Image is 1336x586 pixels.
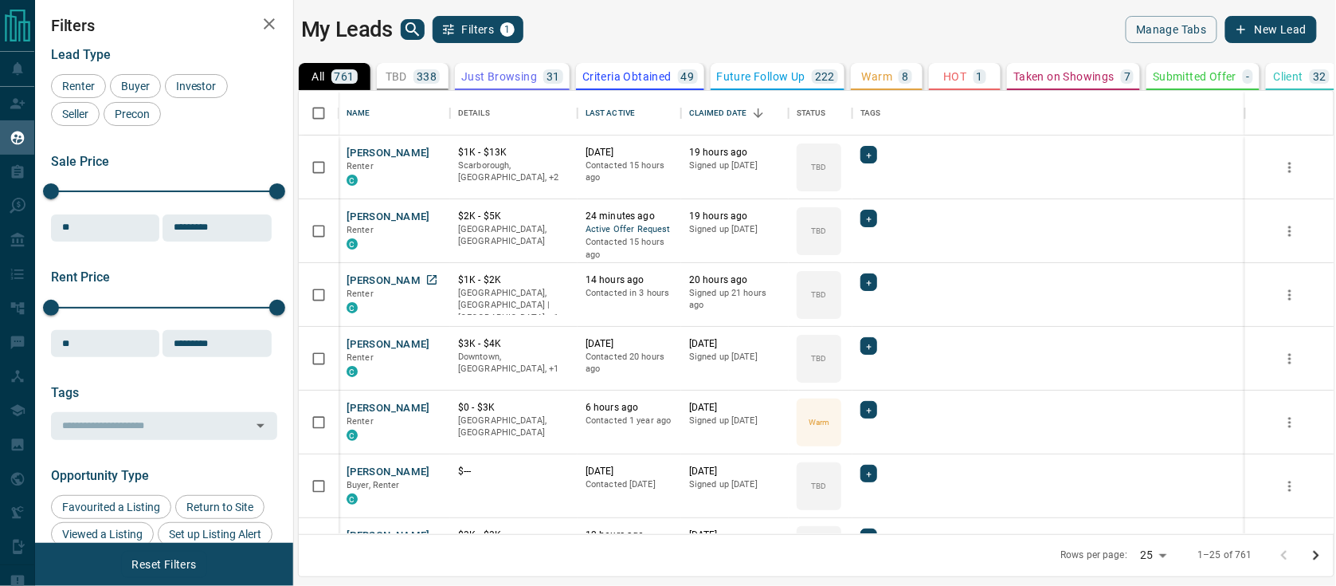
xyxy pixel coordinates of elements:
[866,466,872,482] span: +
[51,385,79,400] span: Tags
[689,273,781,287] p: 20 hours ago
[458,146,570,159] p: $1K - $13K
[586,465,673,478] p: [DATE]
[458,287,570,324] p: Toronto
[116,80,155,92] span: Buyer
[450,91,578,136] div: Details
[547,71,560,82] p: 31
[689,415,781,427] p: Signed up [DATE]
[458,529,570,542] p: $3K - $3K
[347,337,430,352] button: [PERSON_NAME]
[689,529,781,542] p: [DATE]
[578,91,681,136] div: Last Active
[689,159,781,172] p: Signed up [DATE]
[51,522,154,546] div: Viewed a Listing
[417,71,437,82] p: 338
[51,269,110,285] span: Rent Price
[902,71,908,82] p: 8
[458,210,570,223] p: $2K - $5K
[689,465,781,478] p: [DATE]
[170,80,222,92] span: Investor
[977,71,983,82] p: 1
[335,71,355,82] p: 761
[301,17,393,42] h1: My Leads
[586,337,673,351] p: [DATE]
[689,351,781,364] p: Signed up [DATE]
[1061,549,1128,562] p: Rows per page:
[339,91,450,136] div: Name
[860,91,881,136] div: Tags
[689,146,781,159] p: 19 hours ago
[681,71,695,82] p: 49
[586,236,673,261] p: Contacted 15 hours ago
[586,401,673,415] p: 6 hours ago
[586,415,673,427] p: Contacted 1 year ago
[797,91,826,136] div: Status
[747,102,770,124] button: Sort
[433,16,524,43] button: Filters1
[1225,16,1317,43] button: New Lead
[1278,347,1302,371] button: more
[51,47,111,62] span: Lead Type
[51,102,100,126] div: Seller
[347,91,370,136] div: Name
[860,337,877,355] div: +
[866,529,872,545] span: +
[586,159,673,184] p: Contacted 15 hours ago
[689,210,781,223] p: 19 hours ago
[175,495,264,519] div: Return to Site
[586,478,673,491] p: Contacted [DATE]
[811,352,826,364] p: TBD
[401,19,425,40] button: search button
[689,287,781,312] p: Signed up 21 hours ago
[458,465,570,478] p: $---
[347,210,430,225] button: [PERSON_NAME]
[347,175,358,186] div: condos.ca
[689,91,747,136] div: Claimed Date
[347,302,358,313] div: condos.ca
[57,80,100,92] span: Renter
[586,529,673,542] p: 12 hours ago
[109,108,155,120] span: Precon
[51,74,106,98] div: Renter
[347,494,358,505] div: condos.ca
[811,225,826,237] p: TBD
[943,71,966,82] p: HOT
[1153,71,1236,82] p: Submitted Offer
[866,338,872,354] span: +
[586,287,673,300] p: Contacted in 3 hours
[862,71,893,82] p: Warm
[860,465,877,482] div: +
[347,161,374,171] span: Renter
[347,225,374,235] span: Renter
[51,468,149,483] span: Opportunity Type
[51,16,277,35] h2: Filters
[815,71,835,82] p: 222
[717,71,805,82] p: Future Follow Up
[586,223,673,237] span: Active Offer Request
[386,71,407,82] p: TBD
[347,529,430,544] button: [PERSON_NAME]
[1274,71,1303,82] p: Client
[347,238,358,250] div: condos.ca
[586,273,673,287] p: 14 hours ago
[347,401,430,416] button: [PERSON_NAME]
[1246,71,1249,82] p: -
[121,551,206,578] button: Reset Filters
[347,146,430,161] button: [PERSON_NAME]
[458,273,570,287] p: $1K - $2K
[1278,219,1302,243] button: more
[789,91,852,136] div: Status
[860,401,877,419] div: +
[689,223,781,236] p: Signed up [DATE]
[1278,283,1302,307] button: more
[681,91,789,136] div: Claimed Date
[458,223,570,248] p: [GEOGRAPHIC_DATA], [GEOGRAPHIC_DATA]
[689,478,781,491] p: Signed up [DATE]
[866,210,872,226] span: +
[811,161,826,173] p: TBD
[347,366,358,377] div: condos.ca
[347,416,374,427] span: Renter
[689,401,781,415] p: [DATE]
[458,159,570,184] p: York Crosstown, Toronto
